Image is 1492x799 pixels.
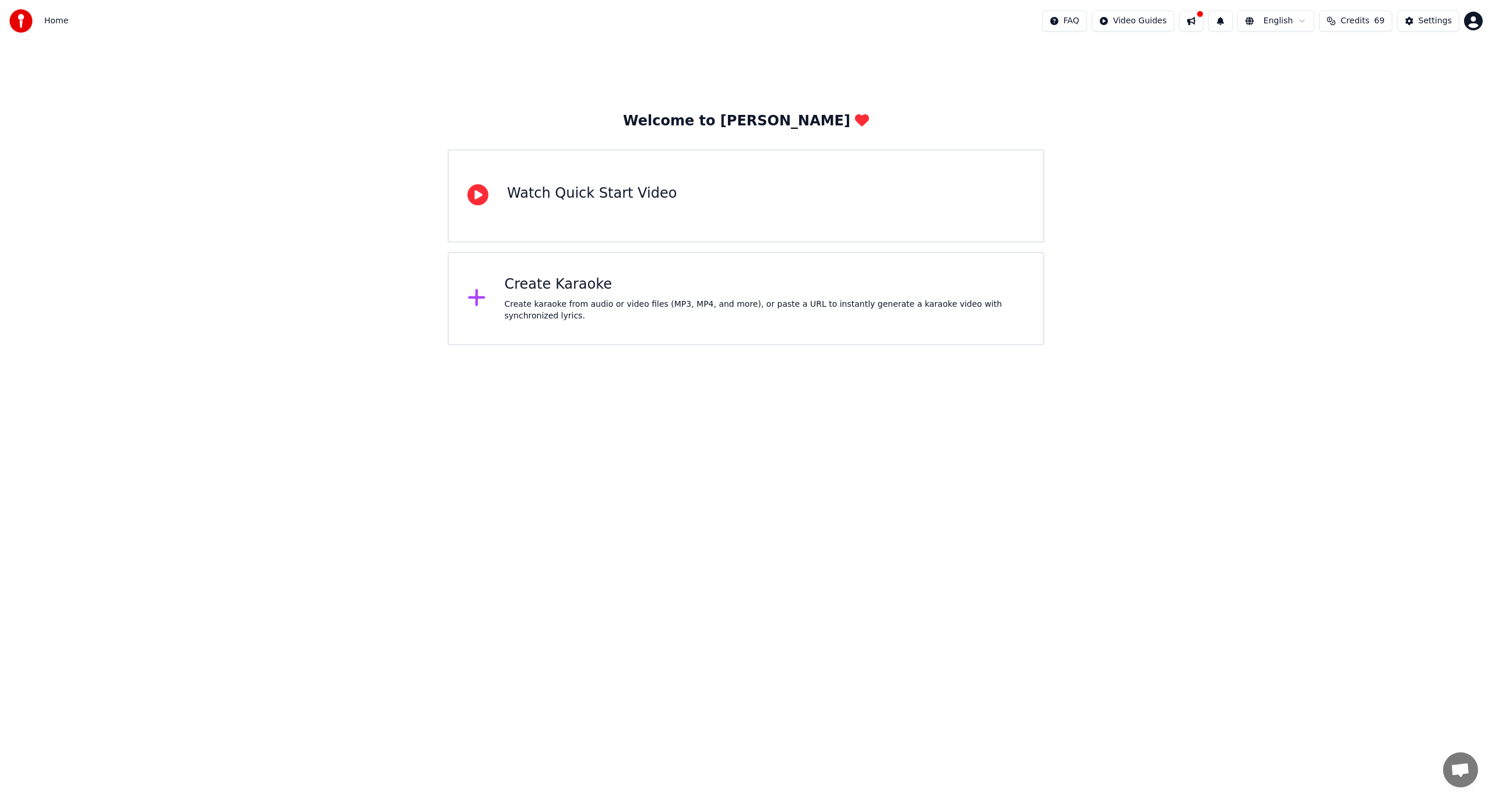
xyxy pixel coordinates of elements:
div: Welcome to [PERSON_NAME] [623,112,869,131]
div: Open chat [1443,752,1478,787]
span: Home [44,15,68,27]
button: Settings [1397,10,1459,31]
div: Watch Quick Start Video [507,184,677,203]
button: FAQ [1042,10,1087,31]
span: 69 [1374,15,1385,27]
button: Credits69 [1319,10,1392,31]
span: Credits [1340,15,1369,27]
div: Create karaoke from audio or video files (MP3, MP4, and more), or paste a URL to instantly genera... [505,299,1025,322]
img: youka [9,9,33,33]
div: Create Karaoke [505,275,1025,294]
nav: breadcrumb [44,15,68,27]
div: Settings [1419,15,1452,27]
button: Video Guides [1092,10,1174,31]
